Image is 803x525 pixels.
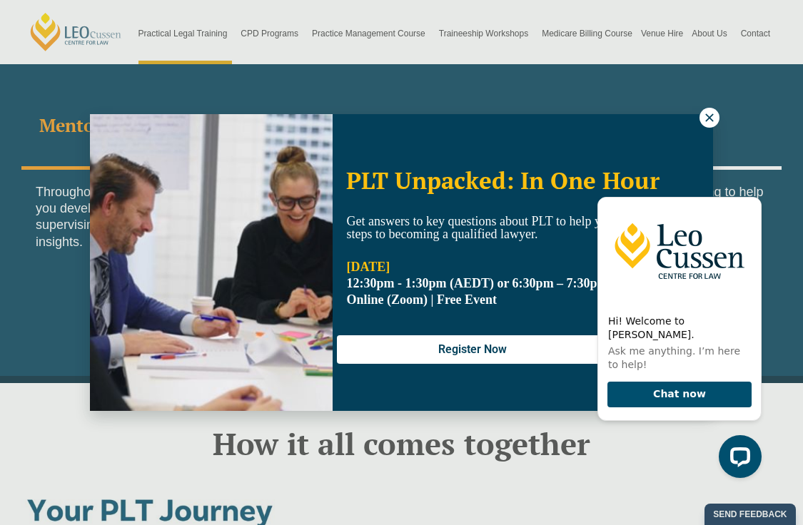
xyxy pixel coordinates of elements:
[346,276,655,290] strong: 12:30pm - 1:30pm (AEDT) or 6:30pm – 7:30pm (AEDT)
[337,335,608,364] button: Register Now
[346,292,497,307] span: Online (Zoom) | Free Event
[90,114,333,411] img: Woman in yellow blouse holding folders looking to the right and smiling
[346,165,660,195] span: PLT Unpacked: In One Hour
[700,108,719,128] button: Close
[346,214,691,241] span: Get answers to key questions about PLT to help you plan your next steps to becoming a qualified l...
[586,187,767,489] iframe: LiveChat chat widget
[346,260,390,274] strong: [DATE]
